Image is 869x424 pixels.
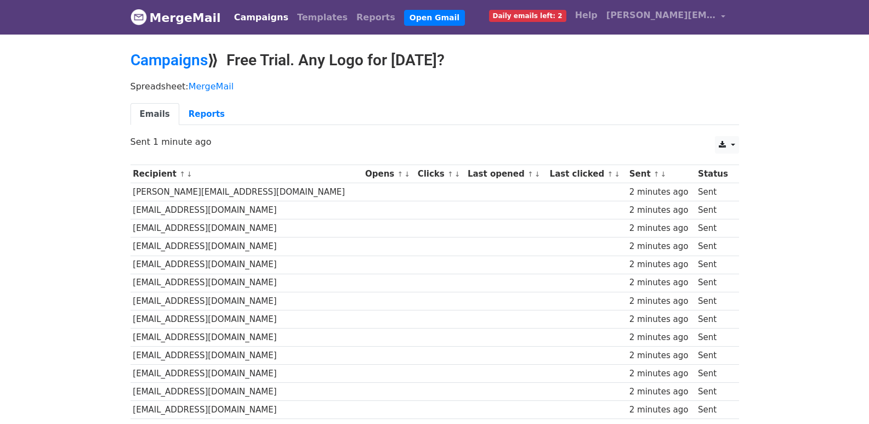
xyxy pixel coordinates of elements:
th: Sent [627,165,695,183]
td: Sent [695,201,733,219]
a: ↑ [527,170,533,178]
a: ↑ [654,170,660,178]
a: ↓ [661,170,667,178]
div: 2 minutes ago [629,368,693,380]
div: 2 minutes ago [629,386,693,398]
a: ↑ [607,170,613,178]
a: MergeMail [189,81,234,92]
a: Daily emails left: 2 [485,4,571,26]
a: ↓ [186,170,192,178]
td: [EMAIL_ADDRESS][DOMAIN_NAME] [130,383,363,401]
td: Sent [695,274,733,292]
a: Open Gmail [404,10,465,26]
td: [EMAIL_ADDRESS][DOMAIN_NAME] [130,256,363,274]
span: Daily emails left: 2 [489,10,566,22]
th: Clicks [415,165,465,183]
td: Sent [695,401,733,419]
td: [EMAIL_ADDRESS][DOMAIN_NAME] [130,201,363,219]
td: Sent [695,183,733,201]
a: ↑ [447,170,453,178]
td: Sent [695,328,733,346]
a: Campaigns [230,7,293,29]
div: 2 minutes ago [629,404,693,416]
a: Reports [179,103,234,126]
td: Sent [695,292,733,310]
a: Help [571,4,602,26]
td: [EMAIL_ADDRESS][DOMAIN_NAME] [130,401,363,419]
td: [EMAIL_ADDRESS][DOMAIN_NAME] [130,292,363,310]
td: [EMAIL_ADDRESS][DOMAIN_NAME] [130,310,363,328]
p: Spreadsheet: [130,81,739,92]
td: Sent [695,383,733,401]
div: 2 minutes ago [629,222,693,235]
div: 2 minutes ago [629,258,693,271]
h2: ⟫ Free Trial. Any Logo for [DATE]? [130,51,739,70]
td: Sent [695,365,733,383]
td: Sent [695,219,733,238]
td: [EMAIL_ADDRESS][DOMAIN_NAME] [130,238,363,256]
td: [EMAIL_ADDRESS][DOMAIN_NAME] [130,219,363,238]
div: 2 minutes ago [629,204,693,217]
div: 2 minutes ago [629,331,693,344]
a: ↑ [397,170,404,178]
td: [EMAIL_ADDRESS][DOMAIN_NAME] [130,365,363,383]
td: [PERSON_NAME][EMAIL_ADDRESS][DOMAIN_NAME] [130,183,363,201]
a: MergeMail [130,6,221,29]
a: Templates [293,7,352,29]
a: ↑ [179,170,185,178]
a: ↓ [455,170,461,178]
th: Status [695,165,733,183]
td: Sent [695,238,733,256]
a: Campaigns [130,51,208,69]
th: Last clicked [547,165,627,183]
span: [PERSON_NAME][EMAIL_ADDRESS][DOMAIN_NAME] [606,9,716,22]
div: 2 minutes ago [629,186,693,199]
td: [EMAIL_ADDRESS][DOMAIN_NAME] [130,328,363,346]
td: [EMAIL_ADDRESS][DOMAIN_NAME] [130,347,363,365]
div: 2 minutes ago [629,349,693,362]
img: MergeMail logo [130,9,147,25]
p: Sent 1 minute ago [130,136,739,148]
a: [PERSON_NAME][EMAIL_ADDRESS][DOMAIN_NAME] [602,4,730,30]
a: ↓ [535,170,541,178]
th: Recipient [130,165,363,183]
div: 2 minutes ago [629,313,693,326]
td: Sent [695,310,733,328]
th: Opens [362,165,415,183]
a: Reports [352,7,400,29]
td: [EMAIL_ADDRESS][DOMAIN_NAME] [130,274,363,292]
th: Last opened [465,165,547,183]
a: Emails [130,103,179,126]
div: 2 minutes ago [629,295,693,308]
div: 2 minutes ago [629,276,693,289]
div: 2 minutes ago [629,240,693,253]
td: Sent [695,256,733,274]
a: ↓ [614,170,620,178]
td: Sent [695,347,733,365]
a: ↓ [404,170,410,178]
